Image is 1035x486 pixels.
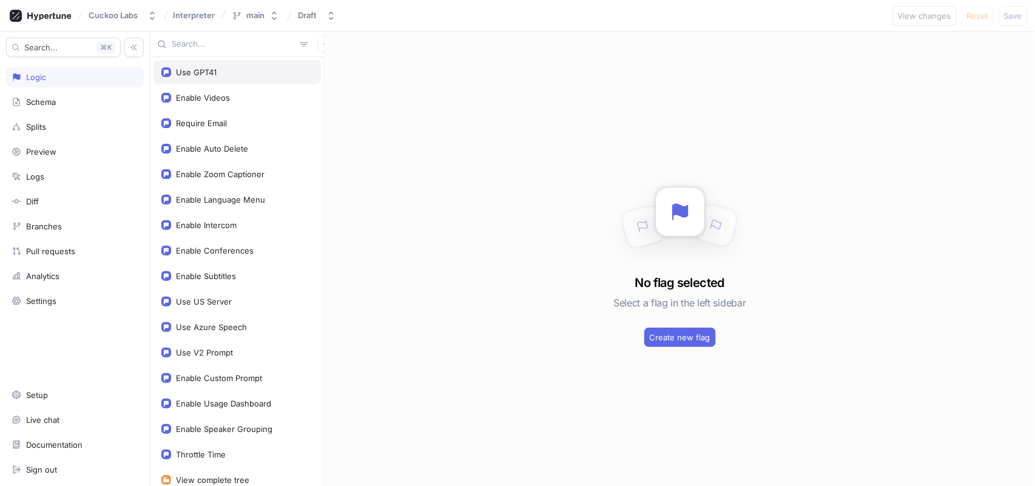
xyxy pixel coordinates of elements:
[293,5,341,25] button: Draft
[176,67,217,77] div: Use GPT41
[298,10,317,21] div: Draft
[176,399,271,408] div: Enable Usage Dashboard
[176,322,247,332] div: Use Azure Speech
[26,440,83,450] div: Documentation
[246,10,265,21] div: main
[176,195,265,204] div: Enable Language Menu
[176,118,227,128] div: Require Email
[227,5,284,25] button: main
[96,41,115,53] div: K
[26,390,48,400] div: Setup
[6,38,121,57] button: Search...K
[89,10,138,21] div: Cuckoo Labs
[176,144,248,154] div: Enable Auto Delete
[26,197,39,206] div: Diff
[172,38,295,50] input: Search...
[26,221,62,231] div: Branches
[613,292,746,314] h5: Select a flag in the left sidebar
[176,475,249,485] div: View complete tree
[176,93,230,103] div: Enable Videos
[176,271,236,281] div: Enable Subtitles
[176,424,272,434] div: Enable Speaker Grouping
[644,328,716,347] button: Create new flag
[650,334,710,341] span: Create new flag
[1004,12,1022,19] span: Save
[26,465,57,474] div: Sign out
[962,6,994,25] button: Reset
[26,296,56,306] div: Settings
[898,12,951,19] span: View changes
[176,220,237,230] div: Enable Intercom
[176,246,254,255] div: Enable Conferences
[26,172,44,181] div: Logs
[635,274,724,292] h3: No flag selected
[26,415,59,425] div: Live chat
[176,169,265,179] div: Enable Zoom Captioner
[84,5,162,25] button: Cuckoo Labs
[892,6,957,25] button: View changes
[176,348,233,357] div: Use V2 Prompt
[24,44,58,51] span: Search...
[26,147,56,157] div: Preview
[26,246,75,256] div: Pull requests
[967,12,988,19] span: Reset
[6,434,144,455] a: Documentation
[26,97,56,107] div: Schema
[176,297,232,306] div: Use US Server
[176,373,262,383] div: Enable Custom Prompt
[26,122,46,132] div: Splits
[999,6,1028,25] button: Save
[176,450,226,459] div: Throttle Time
[173,11,215,19] span: Interpreter
[26,72,46,82] div: Logic
[26,271,59,281] div: Analytics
